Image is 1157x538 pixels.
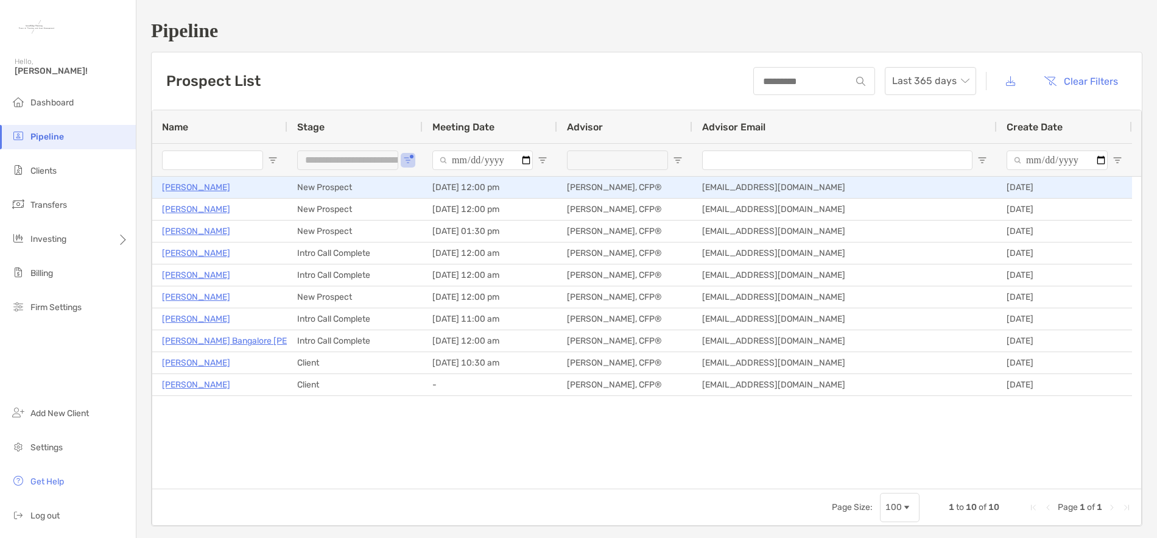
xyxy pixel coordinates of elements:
[287,352,423,373] div: Client
[1035,68,1127,94] button: Clear Filters
[162,150,263,170] input: Name Filter Input
[692,177,997,198] div: [EMAIL_ADDRESS][DOMAIN_NAME]
[997,352,1132,373] div: [DATE]
[856,77,865,86] img: input icon
[997,308,1132,330] div: [DATE]
[997,264,1132,286] div: [DATE]
[162,267,230,283] p: [PERSON_NAME]
[11,439,26,454] img: settings icon
[162,180,230,195] a: [PERSON_NAME]
[692,352,997,373] div: [EMAIL_ADDRESS][DOMAIN_NAME]
[423,242,557,264] div: [DATE] 12:00 am
[11,129,26,143] img: pipeline icon
[557,199,692,220] div: [PERSON_NAME], CFP®
[892,68,969,94] span: Last 365 days
[977,155,987,165] button: Open Filter Menu
[30,408,89,419] span: Add New Client
[557,264,692,286] div: [PERSON_NAME], CFP®
[997,286,1132,308] div: [DATE]
[30,442,63,453] span: Settings
[692,308,997,330] div: [EMAIL_ADDRESS][DOMAIN_NAME]
[287,199,423,220] div: New Prospect
[30,268,53,278] span: Billing
[162,246,230,261] p: [PERSON_NAME]
[557,308,692,330] div: [PERSON_NAME], CFP®
[162,202,230,217] a: [PERSON_NAME]
[11,265,26,280] img: billing icon
[151,19,1142,42] h1: Pipeline
[1007,121,1063,133] span: Create Date
[997,221,1132,242] div: [DATE]
[11,94,26,109] img: dashboard icon
[1122,503,1131,512] div: Last Page
[15,66,128,76] span: [PERSON_NAME]!
[287,330,423,352] div: Intro Call Complete
[692,286,997,308] div: [EMAIL_ADDRESS][DOMAIN_NAME]
[557,330,692,352] div: [PERSON_NAME], CFP®
[557,177,692,198] div: [PERSON_NAME], CFP®
[997,242,1132,264] div: [DATE]
[162,121,188,133] span: Name
[162,355,230,370] a: [PERSON_NAME]
[997,374,1132,395] div: [DATE]
[692,264,997,286] div: [EMAIL_ADDRESS][DOMAIN_NAME]
[880,493,920,522] div: Page Size
[30,234,66,244] span: Investing
[30,200,67,210] span: Transfers
[432,121,494,133] span: Meeting Date
[287,286,423,308] div: New Prospect
[885,502,902,512] div: 100
[423,221,557,242] div: [DATE] 01:30 pm
[557,221,692,242] div: [PERSON_NAME], CFP®
[1007,150,1108,170] input: Create Date Filter Input
[287,264,423,286] div: Intro Call Complete
[1029,503,1038,512] div: First Page
[162,224,230,239] a: [PERSON_NAME]
[162,311,230,327] a: [PERSON_NAME]
[162,289,230,305] p: [PERSON_NAME]
[166,73,261,90] h3: Prospect List
[557,286,692,308] div: [PERSON_NAME], CFP®
[567,121,603,133] span: Advisor
[11,231,26,246] img: investing icon
[30,302,82,313] span: Firm Settings
[988,502,999,512] span: 10
[557,352,692,373] div: [PERSON_NAME], CFP®
[692,199,997,220] div: [EMAIL_ADDRESS][DOMAIN_NAME]
[557,242,692,264] div: [PERSON_NAME], CFP®
[423,374,557,395] div: -
[1107,503,1117,512] div: Next Page
[1097,502,1102,512] span: 1
[11,473,26,488] img: get-help icon
[287,242,423,264] div: Intro Call Complete
[997,177,1132,198] div: [DATE]
[673,155,683,165] button: Open Filter Menu
[432,150,533,170] input: Meeting Date Filter Input
[997,199,1132,220] div: [DATE]
[423,286,557,308] div: [DATE] 12:00 pm
[162,377,230,392] a: [PERSON_NAME]
[287,177,423,198] div: New Prospect
[30,132,64,142] span: Pipeline
[966,502,977,512] span: 10
[15,5,58,49] img: Zoe Logo
[162,333,342,349] a: [PERSON_NAME] Bangalore [PERSON_NAME]
[979,502,986,512] span: of
[268,155,278,165] button: Open Filter Menu
[423,308,557,330] div: [DATE] 11:00 am
[403,155,413,165] button: Open Filter Menu
[30,511,60,521] span: Log out
[692,242,997,264] div: [EMAIL_ADDRESS][DOMAIN_NAME]
[832,502,873,512] div: Page Size:
[997,330,1132,352] div: [DATE]
[30,97,74,108] span: Dashboard
[297,121,325,133] span: Stage
[557,374,692,395] div: [PERSON_NAME], CFP®
[287,221,423,242] div: New Prospect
